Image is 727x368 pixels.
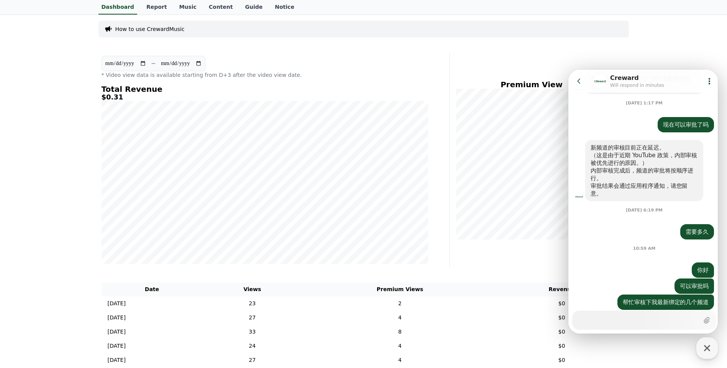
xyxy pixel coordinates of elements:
[302,353,498,367] td: 4
[498,296,626,311] td: $0
[102,93,428,101] h5: $0.31
[202,282,302,296] th: Views
[498,339,626,353] td: $0
[202,339,302,353] td: 24
[102,282,203,296] th: Date
[102,71,428,79] p: * Video view data is available starting from D+3 after the video view date.
[108,300,126,308] p: [DATE]
[302,282,498,296] th: Premium Views
[498,282,626,296] th: Revenue
[108,328,126,336] p: [DATE]
[202,325,302,339] td: 33
[498,353,626,367] td: $0
[115,25,185,33] a: How to use CrewardMusic
[568,70,718,334] iframe: Channel chat
[151,59,156,68] p: ~
[302,296,498,311] td: 2
[302,325,498,339] td: 8
[108,342,126,350] p: [DATE]
[102,85,428,93] h4: Total Revenue
[498,325,626,339] td: $0
[202,311,302,325] td: 27
[498,311,626,325] td: $0
[108,356,126,364] p: [DATE]
[456,80,607,89] h4: Premium View
[302,311,498,325] td: 4
[302,339,498,353] td: 4
[202,296,302,311] td: 23
[108,314,126,322] p: [DATE]
[202,353,302,367] td: 27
